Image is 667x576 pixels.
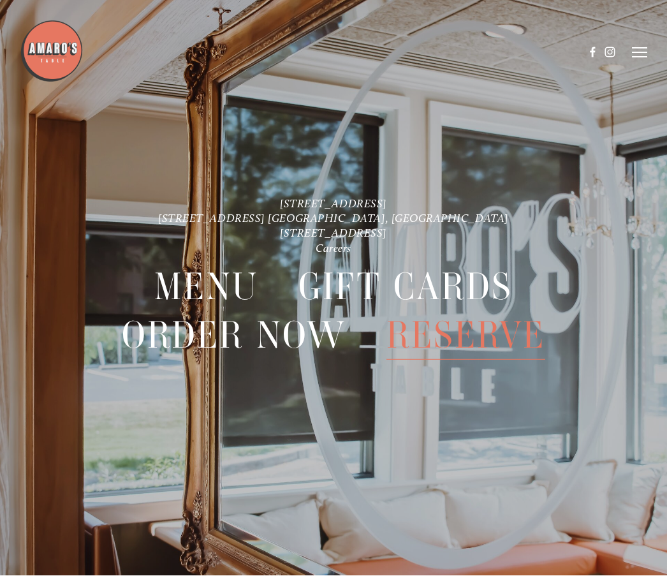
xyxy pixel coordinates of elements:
[154,262,258,311] a: Menu
[386,311,546,360] span: Reserve
[386,311,546,360] a: Reserve
[280,196,387,210] a: [STREET_ADDRESS]
[280,226,387,240] a: [STREET_ADDRESS]
[158,212,509,225] a: [STREET_ADDRESS] [GEOGRAPHIC_DATA], [GEOGRAPHIC_DATA]
[122,311,346,360] span: Order Now
[20,20,84,84] img: Amaro's Table
[298,262,513,311] a: Gift Cards
[122,311,346,360] a: Order Now
[316,242,351,255] a: Careers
